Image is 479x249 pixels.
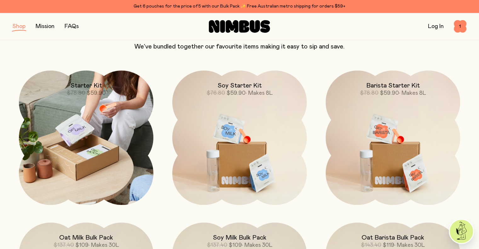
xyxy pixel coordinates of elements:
[394,242,425,248] span: • Makes 30L
[383,242,394,248] span: $119
[59,234,113,241] h2: Oat Milk Bulk Pack
[213,234,266,241] h2: Soy Milk Bulk Pack
[19,71,153,205] a: Starter Kit$78.80$59.90
[380,90,399,96] span: $59.90
[399,90,426,96] span: • Makes 8L
[88,242,119,248] span: • Makes 30L
[229,242,242,248] span: $109
[218,82,262,89] h2: Soy Starter Kit
[67,90,85,96] span: $78.80
[54,242,74,248] span: $137.40
[360,90,379,96] span: $78.80
[207,90,225,96] span: $76.80
[65,24,79,29] a: FAQs
[450,220,473,243] img: agent
[13,3,466,10] div: Get 6 pouches for the price of 5 with our Bulk Pack ✨ Free Australian metro shipping for orders $59+
[362,234,424,241] h2: Oat Barista Bulk Pack
[207,242,227,248] span: $137.40
[36,24,54,29] a: Mission
[242,242,272,248] span: • Makes 30L
[71,82,102,89] h2: Starter Kit
[13,43,466,50] p: We’ve bundled together our favourite items making it easy to sip and save.
[87,90,106,96] span: $59.90
[246,90,273,96] span: • Makes 8L
[366,82,420,89] h2: Barista Starter Kit
[428,24,444,29] a: Log In
[326,71,460,205] a: Barista Starter Kit$78.80$59.90• Makes 8L
[454,20,466,33] button: 1
[172,71,307,205] a: Soy Starter Kit$76.80$59.90• Makes 8L
[226,90,246,96] span: $59.90
[75,242,88,248] span: $109
[361,242,381,248] span: $143.40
